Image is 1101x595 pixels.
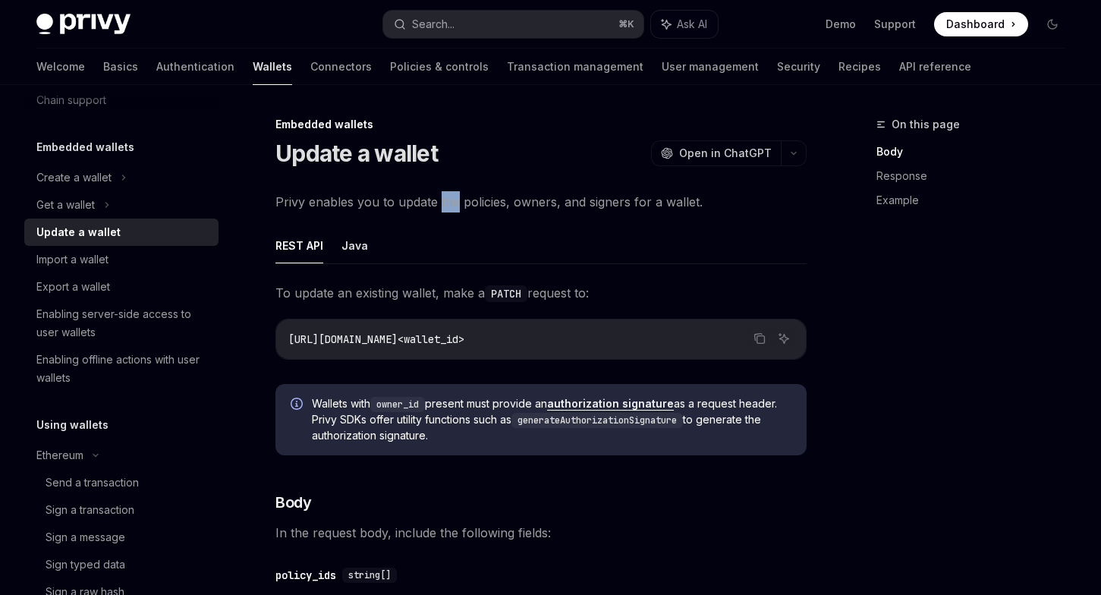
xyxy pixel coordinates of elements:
a: Response [876,164,1077,188]
h5: Using wallets [36,416,109,434]
a: Welcome [36,49,85,85]
a: Send a transaction [24,469,219,496]
img: dark logo [36,14,131,35]
a: Sign a message [24,524,219,551]
div: Export a wallet [36,278,110,296]
a: Policies & controls [390,49,489,85]
code: generateAuthorizationSignature [511,413,683,428]
h5: Embedded wallets [36,138,134,156]
button: Ask AI [651,11,718,38]
span: Wallets with present must provide an as a request header. Privy SDKs offer utility functions such... [312,396,791,443]
a: Dashboard [934,12,1028,36]
a: Update a wallet [24,219,219,246]
span: ⌘ K [618,18,634,30]
a: Demo [826,17,856,32]
svg: Info [291,398,306,413]
div: Sign typed data [46,556,125,574]
div: Embedded wallets [275,117,807,132]
a: authorization signature [547,397,674,411]
div: Ethereum [36,446,83,464]
a: Enabling server-side access to user wallets [24,301,219,346]
button: Copy the contents from the code block [750,329,769,348]
code: owner_id [370,397,425,412]
div: policy_ids [275,568,336,583]
span: Dashboard [946,17,1005,32]
div: Send a transaction [46,474,139,492]
div: Enabling offline actions with user wallets [36,351,209,387]
a: Sign typed data [24,551,219,578]
span: Open in ChatGPT [679,146,772,161]
a: Import a wallet [24,246,219,273]
span: Body [275,492,311,513]
button: Java [341,228,368,263]
a: Sign a transaction [24,496,219,524]
span: To update an existing wallet, make a request to: [275,282,807,304]
a: Example [876,188,1077,212]
span: In the request body, include the following fields: [275,522,807,543]
div: Sign a transaction [46,501,134,519]
button: REST API [275,228,323,263]
a: Transaction management [507,49,643,85]
span: [URL][DOMAIN_NAME]<wallet_id> [288,332,464,346]
button: Open in ChatGPT [651,140,781,166]
div: Search... [412,15,455,33]
div: Create a wallet [36,168,112,187]
span: Privy enables you to update the policies, owners, and signers for a wallet. [275,191,807,212]
a: Recipes [838,49,881,85]
div: Update a wallet [36,223,121,241]
a: Wallets [253,49,292,85]
h1: Update a wallet [275,140,438,167]
button: Ask AI [774,329,794,348]
a: Enabling offline actions with user wallets [24,346,219,392]
button: Search...⌘K [383,11,643,38]
a: Basics [103,49,138,85]
div: Enabling server-side access to user wallets [36,305,209,342]
div: Get a wallet [36,196,95,214]
span: Ask AI [677,17,707,32]
a: Authentication [156,49,234,85]
code: PATCH [485,285,527,302]
a: Connectors [310,49,372,85]
a: Export a wallet [24,273,219,301]
a: User management [662,49,759,85]
span: On this page [892,115,960,134]
a: Security [777,49,820,85]
a: API reference [899,49,971,85]
span: string[] [348,569,391,581]
div: Import a wallet [36,250,109,269]
a: Support [874,17,916,32]
button: Toggle dark mode [1040,12,1065,36]
div: Sign a message [46,528,125,546]
a: Body [876,140,1077,164]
